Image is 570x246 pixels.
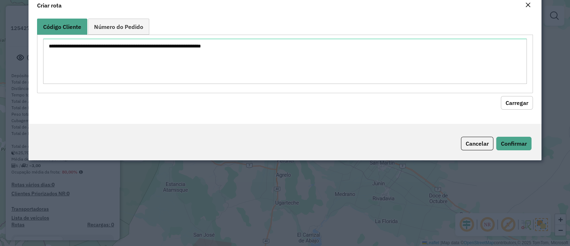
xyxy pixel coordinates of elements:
[523,1,533,10] button: Close
[37,1,62,10] h4: Criar rota
[94,24,143,30] span: Número do Pedido
[501,96,533,110] button: Carregar
[43,24,81,30] span: Código Cliente
[461,137,493,150] button: Cancelar
[525,2,531,8] em: Fechar
[496,137,532,150] button: Confirmar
